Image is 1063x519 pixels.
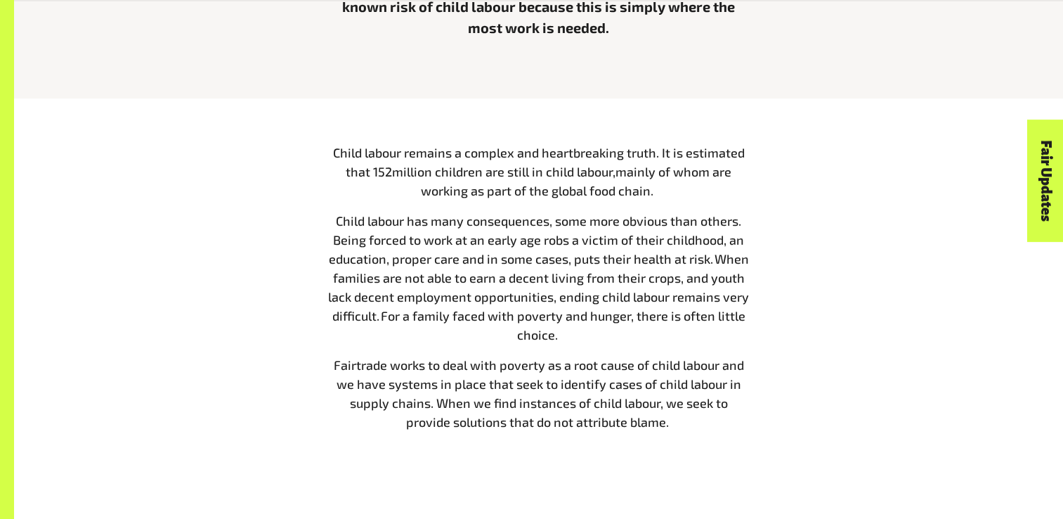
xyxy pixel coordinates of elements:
span: million children are still in child labour, [392,164,615,179]
span: Child labour remains a complex and heartbreaking truth. It is estimated that 1 [333,145,745,179]
span: 52 [378,164,392,179]
span: Fairtrade works to deal with poverty as a root cause of child labour and we have systems in place... [334,357,744,430]
span: Child labour has many consequences, some more obvious than others. Being forced to work at an ear... [328,213,749,342]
